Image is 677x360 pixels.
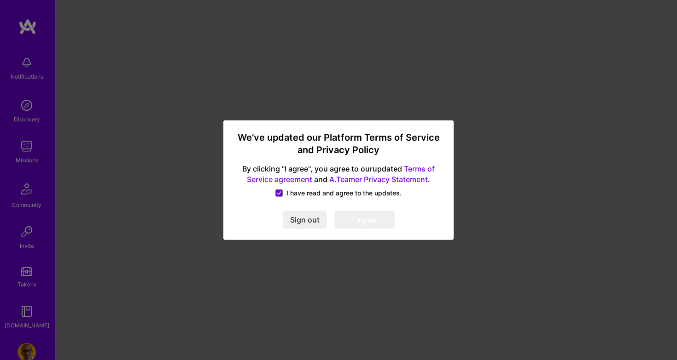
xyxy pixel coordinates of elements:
button: Sign out [283,211,327,229]
a: Terms of Service agreement [247,164,435,184]
span: I have read and agree to the updates. [286,189,402,198]
a: A.Teamer Privacy Statement [329,175,428,184]
span: By clicking "I agree", you agree to our updated and . [234,164,443,185]
button: I agree [334,211,395,229]
h3: We’ve updated our Platform Terms of Service and Privacy Policy [234,131,443,156]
